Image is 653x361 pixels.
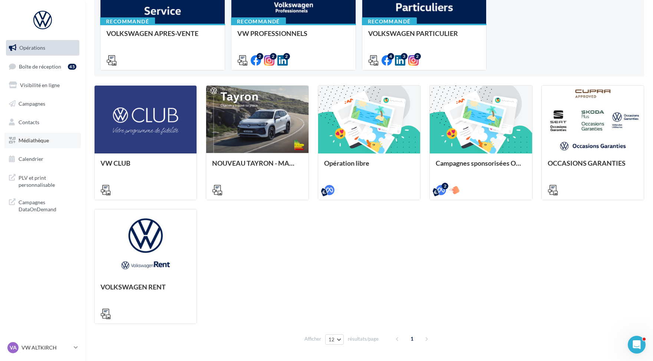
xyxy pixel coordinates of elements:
[19,63,61,69] span: Boîte de réception
[19,197,76,213] span: Campagnes DataOnDemand
[362,17,417,26] div: Recommandé
[19,119,39,125] span: Contacts
[329,337,335,342] span: 12
[348,335,379,342] span: résultats/page
[19,156,43,162] span: Calendrier
[4,96,81,112] a: Campagnes
[22,344,71,351] p: VW ALTKIRCH
[442,183,448,189] div: 2
[406,333,418,345] span: 1
[4,115,81,130] a: Contacts
[628,336,646,354] iframe: Intercom live chat
[4,133,81,148] a: Médiathèque
[231,17,286,26] div: Recommandé
[20,82,60,88] span: Visibilité en ligne
[387,53,394,60] div: 4
[212,159,302,174] div: NOUVEAU TAYRON - MARS 2025
[100,283,191,298] div: VOLKSWAGEN RENT
[19,44,45,51] span: Opérations
[324,159,414,174] div: Opération libre
[6,341,79,355] a: VA VW ALTKIRCH
[237,30,350,44] div: VW PROFESSIONNELS
[100,17,155,26] div: Recommandé
[304,335,321,342] span: Afficher
[4,151,81,167] a: Calendrier
[106,30,219,44] div: VOLKSWAGEN APRES-VENTE
[19,137,49,143] span: Médiathèque
[283,53,290,60] div: 2
[270,53,277,60] div: 2
[414,53,421,60] div: 2
[100,159,191,174] div: VW CLUB
[4,77,81,93] a: Visibilité en ligne
[68,64,76,70] div: 45
[4,170,81,192] a: PLV et print personnalisable
[19,100,45,107] span: Campagnes
[10,344,17,351] span: VA
[4,194,81,216] a: Campagnes DataOnDemand
[257,53,263,60] div: 2
[548,159,638,174] div: OCCASIONS GARANTIES
[4,59,81,74] a: Boîte de réception45
[19,173,76,189] span: PLV et print personnalisable
[368,30,481,44] div: VOLKSWAGEN PARTICULIER
[325,334,344,345] button: 12
[401,53,408,60] div: 3
[436,159,526,174] div: Campagnes sponsorisées OPO
[4,40,81,56] a: Opérations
